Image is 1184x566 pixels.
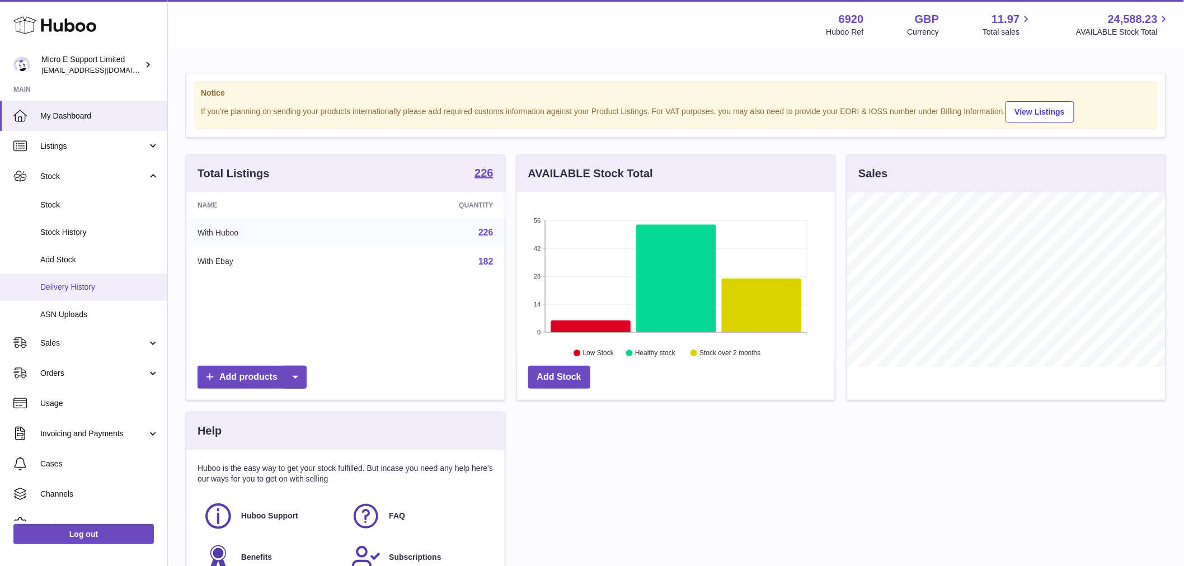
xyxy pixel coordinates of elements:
span: Stock History [40,227,159,238]
p: Huboo is the easy way to get your stock fulfilled. But incase you need any help here's our ways f... [198,463,494,484]
span: Subscriptions [389,552,441,563]
span: 24,588.23 [1108,12,1158,27]
strong: Notice [201,88,1151,98]
span: ASN Uploads [40,309,159,320]
span: 11.97 [992,12,1019,27]
span: Orders [40,368,147,379]
text: 56 [534,217,541,224]
a: 182 [478,257,494,266]
div: Huboo Ref [826,27,864,37]
strong: GBP [915,12,939,27]
td: With Ebay [186,247,354,276]
div: Currency [908,27,939,37]
div: Micro E Support Limited [41,54,142,76]
span: Listings [40,141,147,152]
text: Healthy stock [635,350,676,357]
h3: Sales [858,166,887,181]
span: Benefits [241,552,272,563]
a: 11.97 Total sales [983,12,1032,37]
a: 226 [474,167,493,181]
a: 24,588.23 AVAILABLE Stock Total [1076,12,1171,37]
span: Settings [40,519,159,530]
span: Delivery History [40,282,159,293]
strong: 6920 [839,12,864,27]
span: Total sales [983,27,1032,37]
span: AVAILABLE Stock Total [1076,27,1171,37]
text: Low Stock [583,350,614,357]
text: 14 [534,301,541,308]
text: 0 [537,329,541,336]
strong: 226 [474,167,493,178]
td: With Huboo [186,218,354,247]
img: internalAdmin-6920@internal.huboo.com [13,56,30,73]
a: Huboo Support [203,501,340,531]
span: Add Stock [40,254,159,265]
a: FAQ [351,501,487,531]
text: 28 [534,273,541,280]
span: Usage [40,398,159,409]
a: 226 [478,228,494,237]
a: Add Stock [528,366,590,389]
th: Name [186,192,354,218]
div: If you're planning on sending your products internationally please add required customs informati... [201,100,1151,122]
span: Stock [40,200,159,210]
a: View Listings [1006,101,1074,122]
text: Stock over 2 months [699,350,760,357]
span: Stock [40,171,147,182]
h3: Help [198,423,222,438]
a: Add products [198,366,307,389]
th: Quantity [354,192,505,218]
span: My Dashboard [40,111,159,121]
h3: AVAILABLE Stock Total [528,166,653,181]
span: [EMAIL_ADDRESS][DOMAIN_NAME] [41,65,165,74]
h3: Total Listings [198,166,270,181]
text: 42 [534,245,541,252]
span: Sales [40,338,147,348]
span: FAQ [389,511,405,521]
span: Channels [40,489,159,499]
a: Log out [13,524,154,544]
span: Invoicing and Payments [40,428,147,439]
span: Cases [40,459,159,469]
span: Huboo Support [241,511,298,521]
